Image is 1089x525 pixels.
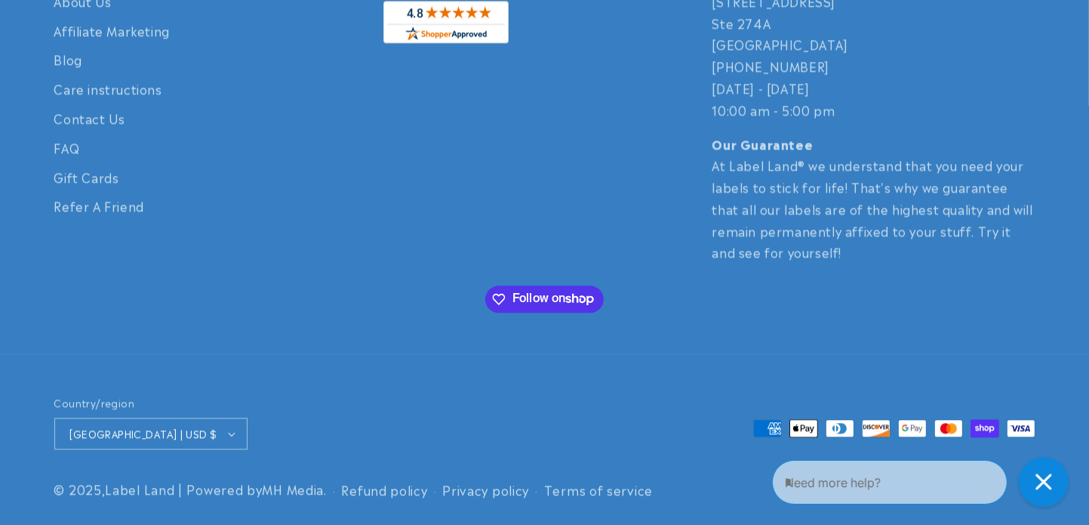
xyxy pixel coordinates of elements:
img: Customer Reviews [383,1,509,43]
a: Care instructions [54,74,162,103]
iframe: Gorgias Floating Chat [772,454,1074,510]
strong: Our Guarantee [712,134,814,153]
h2: Country/region [54,395,248,410]
p: At Label Land® we understand that you need your labels to stick for life! That's why we guarantee... [712,133,1035,264]
a: Refund policy [342,480,428,500]
small: | Powered by . [177,480,327,498]
a: FAQ [54,133,80,162]
a: Label Land [105,480,174,498]
span: [GEOGRAPHIC_DATA] | USD $ [70,426,217,441]
a: Contact Us [54,103,125,133]
a: Blog [54,45,82,74]
a: Refer A Friend [54,191,144,221]
a: Privacy policy [442,480,529,500]
a: Terms of service [544,480,653,500]
button: [GEOGRAPHIC_DATA] | USD $ [54,418,248,449]
a: Gift Cards [54,162,119,192]
small: © 2025, [54,480,175,498]
a: Affiliate Marketing [54,16,170,45]
a: MH Media [263,480,325,498]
